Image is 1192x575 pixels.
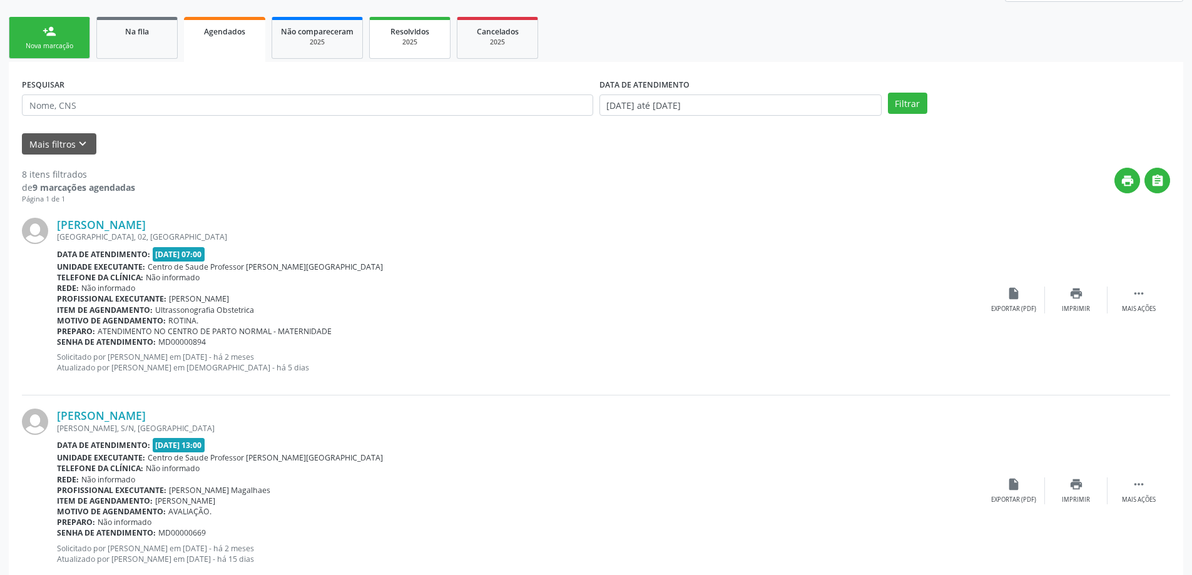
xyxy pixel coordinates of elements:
img: img [22,218,48,244]
b: Senha de atendimento: [57,337,156,347]
div: Imprimir [1062,305,1090,313]
span: AVALIAÇÃO. [168,506,211,517]
button:  [1144,168,1170,193]
p: Solicitado por [PERSON_NAME] em [DATE] - há 2 meses Atualizado por [PERSON_NAME] em [DATE] - há 1... [57,543,982,564]
div: 2025 [281,38,354,47]
i: print [1121,174,1134,188]
button: print [1114,168,1140,193]
span: [PERSON_NAME] [169,293,229,304]
i: insert_drive_file [1007,287,1021,300]
span: Não compareceram [281,26,354,37]
span: [PERSON_NAME] [155,496,215,506]
img: img [22,409,48,435]
span: Não informado [98,517,151,527]
i:  [1151,174,1164,188]
div: Mais ações [1122,305,1156,313]
i: keyboard_arrow_down [76,137,89,151]
b: Preparo: [57,517,95,527]
p: Solicitado por [PERSON_NAME] em [DATE] - há 2 meses Atualizado por [PERSON_NAME] em [DEMOGRAPHIC_... [57,352,982,373]
span: Na fila [125,26,149,37]
i: print [1069,287,1083,300]
b: Unidade executante: [57,262,145,272]
b: Data de atendimento: [57,249,150,260]
span: [DATE] 07:00 [153,247,205,262]
span: Agendados [204,26,245,37]
div: 2025 [466,38,529,47]
span: [DATE] 13:00 [153,438,205,452]
b: Motivo de agendamento: [57,315,166,326]
span: Não informado [81,283,135,293]
div: de [22,181,135,194]
div: Página 1 de 1 [22,194,135,205]
span: Não informado [81,474,135,485]
button: Mais filtroskeyboard_arrow_down [22,133,96,155]
div: [PERSON_NAME], S/N, [GEOGRAPHIC_DATA] [57,423,982,434]
b: Telefone da clínica: [57,272,143,283]
a: [PERSON_NAME] [57,218,146,232]
i:  [1132,477,1146,491]
b: Preparo: [57,326,95,337]
strong: 9 marcações agendadas [33,181,135,193]
label: PESQUISAR [22,75,64,94]
b: Profissional executante: [57,485,166,496]
b: Data de atendimento: [57,440,150,450]
span: Centro de Saude Professor [PERSON_NAME][GEOGRAPHIC_DATA] [148,262,383,272]
b: Item de agendamento: [57,305,153,315]
b: Profissional executante: [57,293,166,304]
b: Motivo de agendamento: [57,506,166,517]
div: [GEOGRAPHIC_DATA], 02, [GEOGRAPHIC_DATA] [57,232,982,242]
i:  [1132,287,1146,300]
i: print [1069,477,1083,491]
b: Senha de atendimento: [57,527,156,538]
span: MD00000894 [158,337,206,347]
span: Ultrassonografia Obstetrica [155,305,254,315]
span: Resolvidos [390,26,429,37]
a: [PERSON_NAME] [57,409,146,422]
div: Exportar (PDF) [991,305,1036,313]
button: Filtrar [888,93,927,114]
span: [PERSON_NAME] Magalhaes [169,485,270,496]
b: Unidade executante: [57,452,145,463]
span: ROTINA. [168,315,198,326]
b: Telefone da clínica: [57,463,143,474]
span: MD00000669 [158,527,206,538]
div: Exportar (PDF) [991,496,1036,504]
div: 8 itens filtrados [22,168,135,181]
div: person_add [43,24,56,38]
span: Não informado [146,463,200,474]
span: ATENDIMENTO NO CENTRO DE PARTO NORMAL - MATERNIDADE [98,326,332,337]
div: 2025 [379,38,441,47]
b: Rede: [57,474,79,485]
input: Nome, CNS [22,94,593,116]
input: Selecione um intervalo [599,94,882,116]
i: insert_drive_file [1007,477,1021,491]
span: Centro de Saude Professor [PERSON_NAME][GEOGRAPHIC_DATA] [148,452,383,463]
div: Nova marcação [18,41,81,51]
b: Rede: [57,283,79,293]
div: Mais ações [1122,496,1156,504]
div: Imprimir [1062,496,1090,504]
b: Item de agendamento: [57,496,153,506]
span: Cancelados [477,26,519,37]
span: Não informado [146,272,200,283]
label: DATA DE ATENDIMENTO [599,75,690,94]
